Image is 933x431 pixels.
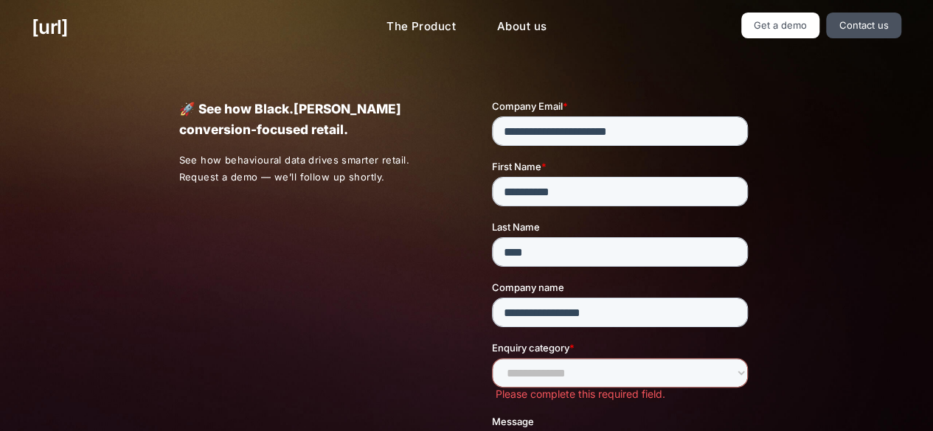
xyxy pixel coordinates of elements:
p: See how behavioural data drives smarter retail. Request a demo — we’ll follow up shortly. [178,152,441,186]
a: [URL] [32,13,68,41]
a: About us [485,13,558,41]
a: Contact us [826,13,901,38]
p: 🚀 See how Black.[PERSON_NAME] conversion-focused retail. [178,99,440,140]
a: Get a demo [741,13,820,38]
a: The Product [375,13,468,41]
